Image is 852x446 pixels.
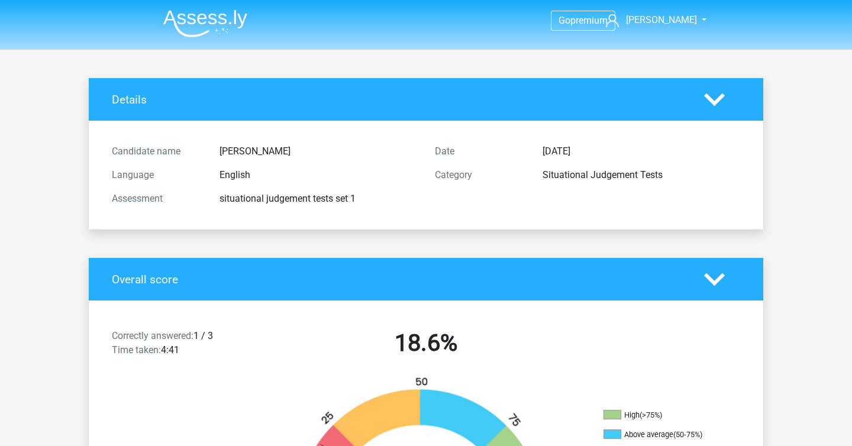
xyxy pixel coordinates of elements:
[211,168,426,182] div: English
[534,168,749,182] div: Situational Judgement Tests
[112,344,161,355] span: Time taken:
[211,144,426,159] div: [PERSON_NAME]
[426,168,534,182] div: Category
[603,410,722,421] li: High
[603,429,722,440] li: Above average
[673,430,702,439] div: (50-75%)
[551,12,615,28] a: Gopremium
[273,329,579,357] h2: 18.6%
[570,15,608,26] span: premium
[211,192,426,206] div: situational judgement tests set 1
[426,144,534,159] div: Date
[103,192,211,206] div: Assessment
[640,411,662,419] div: (>75%)
[103,329,264,362] div: 1 / 3 4:41
[103,168,211,182] div: Language
[112,273,686,286] h4: Overall score
[103,144,211,159] div: Candidate name
[534,144,749,159] div: [DATE]
[163,9,247,37] img: Assessly
[112,93,686,106] h4: Details
[626,14,697,25] span: [PERSON_NAME]
[559,15,570,26] span: Go
[601,13,698,27] a: [PERSON_NAME]
[112,330,193,341] span: Correctly answered:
